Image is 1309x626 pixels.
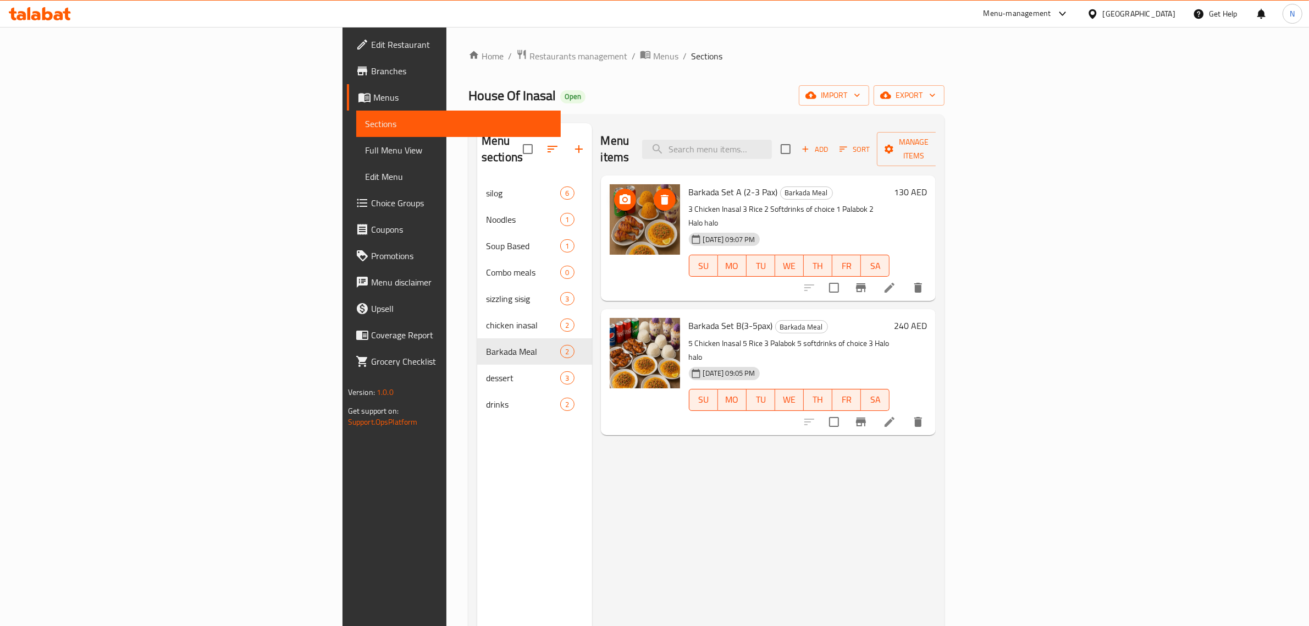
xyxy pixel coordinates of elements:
a: Coupons [347,216,561,243]
p: 5 Chicken Inasal 5 Rice 3 Palabok 5 softdrinks of choice 3 Halo halo [689,337,890,364]
span: Select section [774,138,797,161]
span: Barkada Meal [776,321,827,333]
button: upload picture [614,189,636,211]
button: import [799,85,869,106]
span: N [1290,8,1295,20]
span: Branches [371,64,553,78]
span: 1.0.0 [377,385,394,399]
a: Restaurants management [516,49,627,63]
a: Support.OpsPlatform [348,415,418,429]
span: sizzling sisig [486,292,560,305]
div: items [560,371,574,385]
span: import [808,89,860,102]
button: Branch-specific-item [848,409,874,435]
button: TH [804,389,832,411]
a: Promotions [347,243,561,269]
button: delete image [654,189,676,211]
button: SU [689,255,718,277]
p: 3 Chicken Inasal 3 Rice 2 Softdrinks of choice 1 Palabok 2 Halo halo [689,202,890,230]
span: SU [694,392,714,408]
div: Open [560,90,586,103]
div: items [560,213,574,226]
div: Barkada Meal [780,186,833,200]
div: Soup Based1 [477,233,592,259]
span: Add [800,143,830,156]
li: / [683,50,687,63]
button: Add section [566,136,592,162]
span: Combo meals [486,266,560,279]
span: TU [751,258,771,274]
span: Choice Groups [371,196,553,210]
button: TH [804,255,832,277]
span: chicken inasal [486,319,560,332]
button: Branch-specific-item [848,274,874,301]
span: Upsell [371,302,553,315]
h2: Menu items [601,133,629,166]
nav: breadcrumb [468,49,945,63]
span: 3 [561,294,573,304]
div: drinks [486,398,560,411]
button: delete [905,274,931,301]
span: Coverage Report [371,328,553,342]
span: TU [751,392,771,408]
span: FR [837,258,857,274]
span: TH [808,258,828,274]
span: 2 [561,399,573,410]
button: Add [797,141,832,158]
span: Menu disclaimer [371,276,553,289]
span: Menus [653,50,678,63]
a: Menus [640,49,678,63]
button: Sort [837,141,872,158]
span: export [882,89,936,102]
button: Manage items [877,132,951,166]
span: Promotions [371,249,553,262]
div: sizzling sisig3 [477,285,592,312]
span: Sort items [832,141,877,158]
a: Full Menu View [356,137,561,163]
span: MO [722,258,742,274]
button: TU [747,255,775,277]
span: Manage items [886,135,942,163]
button: export [874,85,945,106]
li: / [632,50,636,63]
span: Menus [373,91,553,104]
div: items [560,398,574,411]
span: Version: [348,385,375,399]
span: Barkada Set B(3-5pax) [689,317,773,334]
span: Get support on: [348,404,399,418]
h6: 130 AED [894,184,927,200]
span: SA [865,392,885,408]
div: Barkada Meal2 [477,338,592,365]
span: Noodles [486,213,560,226]
span: [DATE] 09:05 PM [699,368,760,378]
span: Barkada Meal [486,345,560,358]
button: SU [689,389,718,411]
div: dessert3 [477,365,592,391]
span: 2 [561,347,573,357]
button: delete [905,409,931,435]
img: Barkada Set A (2-3 Pax) [610,184,680,255]
button: WE [775,389,804,411]
span: SU [694,258,714,274]
a: Sections [356,111,561,137]
div: items [560,266,574,279]
button: WE [775,255,804,277]
button: SA [861,255,890,277]
a: Upsell [347,295,561,322]
a: Edit menu item [883,281,896,294]
span: SA [865,258,885,274]
span: Edit Restaurant [371,38,553,51]
span: Coupons [371,223,553,236]
span: Sort [839,143,870,156]
span: Soup Based [486,239,560,252]
h6: 240 AED [894,318,927,333]
button: MO [718,389,747,411]
div: [GEOGRAPHIC_DATA] [1103,8,1175,20]
span: Barkada Meal [781,186,832,199]
span: TH [808,392,828,408]
span: WE [780,392,799,408]
a: Branches [347,58,561,84]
